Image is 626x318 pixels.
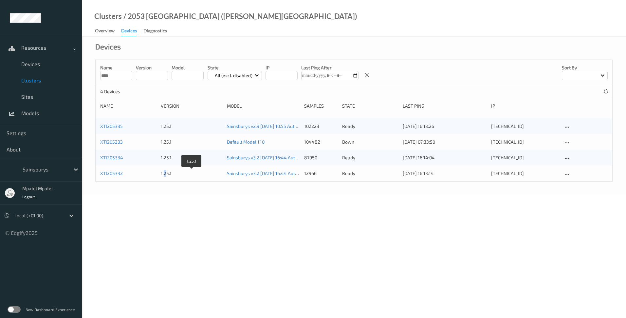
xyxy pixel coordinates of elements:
p: IP [266,64,298,71]
div: 104482 [304,139,338,145]
div: [DATE] 07:33:50 [403,139,487,145]
p: down [342,139,398,145]
div: Devices [121,27,137,36]
p: All (excl. disabled) [212,72,255,79]
div: 1.25.1 [161,170,222,177]
div: [TECHNICAL_ID] [491,139,558,145]
div: Samples [304,103,338,109]
div: [DATE] 16:13:14 [403,170,487,177]
a: XTI205335 [100,123,123,129]
div: Overview [95,27,115,36]
div: version [161,103,222,109]
div: Name [100,103,156,109]
p: Name [100,64,132,71]
a: XTI205332 [100,170,123,176]
p: Last Ping After [301,64,359,71]
a: Clusters [94,13,122,20]
div: Diagnostics [143,27,167,36]
p: Sort by [562,64,608,71]
a: Sainsburys v3.2 [DATE] 16:44 Auto Save [227,170,309,176]
div: / 2053 [GEOGRAPHIC_DATA] ([PERSON_NAME][GEOGRAPHIC_DATA]) [122,13,357,20]
p: ready [342,123,398,130]
a: XTI205334 [100,155,123,160]
p: ready [342,154,398,161]
div: Devices [95,43,121,50]
div: State [342,103,398,109]
div: [DATE] 16:14:04 [403,154,487,161]
div: Last Ping [403,103,487,109]
p: ready [342,170,398,177]
div: 87950 [304,154,338,161]
div: [DATE] 16:13:26 [403,123,487,130]
a: Sainsburys v3.2 [DATE] 16:44 Auto Save [227,155,309,160]
div: 1.25.1 [161,154,222,161]
a: Diagnostics [143,26,174,36]
p: version [136,64,168,71]
div: [TECHNICAL_ID] [491,123,558,130]
a: Sainsburys v2.9 [DATE] 10:55 Auto Save [227,123,308,129]
p: model [172,64,204,71]
div: Model [227,103,300,109]
div: [TECHNICAL_ID] [491,154,558,161]
div: 102223 [304,123,338,130]
div: 1.25.1 [161,139,222,145]
div: [TECHNICAL_ID] [491,170,558,177]
div: 12966 [304,170,338,177]
a: Overview [95,26,121,36]
p: 4 Devices [100,88,149,95]
a: XTI205333 [100,139,123,145]
div: ip [491,103,558,109]
p: State [208,64,262,71]
a: Devices [121,26,143,36]
div: 1.25.1 [161,123,222,130]
a: Default Model 1.10 [227,139,265,145]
